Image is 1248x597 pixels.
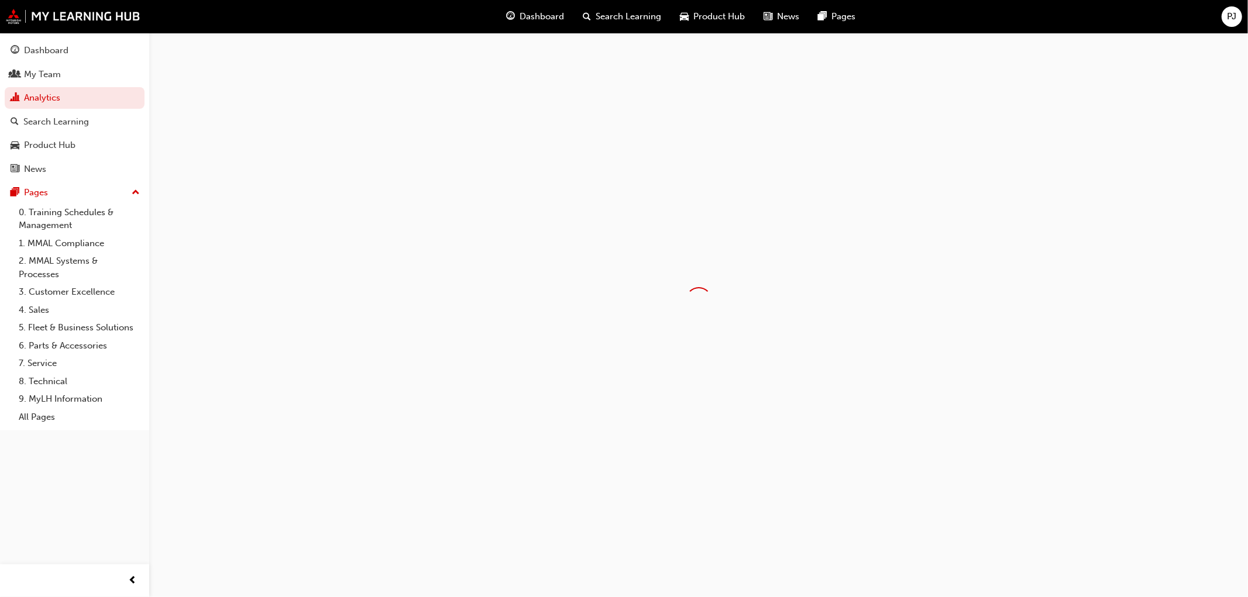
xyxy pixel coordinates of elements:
[24,163,46,176] div: News
[14,354,145,372] a: 7. Service
[24,139,75,152] div: Product Hub
[832,10,856,23] span: Pages
[14,408,145,426] a: All Pages
[5,182,145,203] button: Pages
[5,111,145,133] a: Search Learning
[694,10,745,23] span: Product Hub
[507,9,515,24] span: guage-icon
[574,5,671,29] a: search-iconSearch Learning
[11,93,19,103] span: chart-icon
[764,9,773,24] span: news-icon
[5,64,145,85] a: My Team
[11,70,19,80] span: people-icon
[819,9,827,24] span: pages-icon
[14,337,145,355] a: 6. Parts & Accessories
[129,574,137,588] span: prev-icon
[14,283,145,301] a: 3. Customer Excellence
[583,9,592,24] span: search-icon
[14,252,145,283] a: 2. MMAL Systems & Processes
[14,372,145,391] a: 8. Technical
[5,87,145,109] a: Analytics
[5,158,145,180] a: News
[24,68,61,81] div: My Team
[14,203,145,234] a: 0. Training Schedules & Management
[24,44,68,57] div: Dashboard
[5,40,145,61] a: Dashboard
[11,164,19,175] span: news-icon
[5,134,145,156] a: Product Hub
[809,5,865,29] a: pages-iconPages
[11,140,19,151] span: car-icon
[14,234,145,253] a: 1. MMAL Compliance
[755,5,809,29] a: news-iconNews
[23,115,89,129] div: Search Learning
[520,10,565,23] span: Dashboard
[132,185,140,201] span: up-icon
[14,301,145,319] a: 4. Sales
[14,319,145,337] a: 5. Fleet & Business Solutions
[680,9,689,24] span: car-icon
[1228,10,1237,23] span: PJ
[6,9,140,24] img: mmal
[1222,6,1242,27] button: PJ
[497,5,574,29] a: guage-iconDashboard
[5,37,145,182] button: DashboardMy TeamAnalyticsSearch LearningProduct HubNews
[596,10,662,23] span: Search Learning
[11,117,19,127] span: search-icon
[11,46,19,56] span: guage-icon
[11,188,19,198] span: pages-icon
[778,10,800,23] span: News
[671,5,755,29] a: car-iconProduct Hub
[24,186,48,199] div: Pages
[14,390,145,408] a: 9. MyLH Information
